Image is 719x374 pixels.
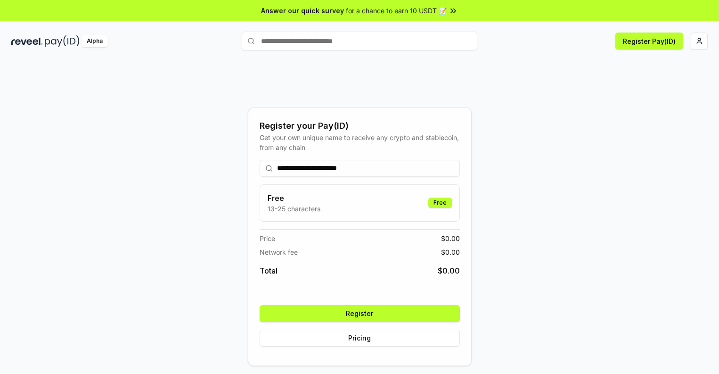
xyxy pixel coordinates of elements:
[45,35,80,47] img: pay_id
[441,247,460,257] span: $ 0.00
[260,265,278,276] span: Total
[428,198,452,208] div: Free
[438,265,460,276] span: $ 0.00
[260,133,460,152] div: Get your own unique name to receive any crypto and stablecoin, from any chain
[346,6,447,16] span: for a chance to earn 10 USDT 📝
[260,247,298,257] span: Network fee
[11,35,43,47] img: reveel_dark
[441,233,460,243] span: $ 0.00
[260,119,460,133] div: Register your Pay(ID)
[260,233,275,243] span: Price
[615,33,683,50] button: Register Pay(ID)
[260,305,460,322] button: Register
[82,35,108,47] div: Alpha
[261,6,344,16] span: Answer our quick survey
[260,330,460,347] button: Pricing
[268,204,320,214] p: 13-25 characters
[268,192,320,204] h3: Free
